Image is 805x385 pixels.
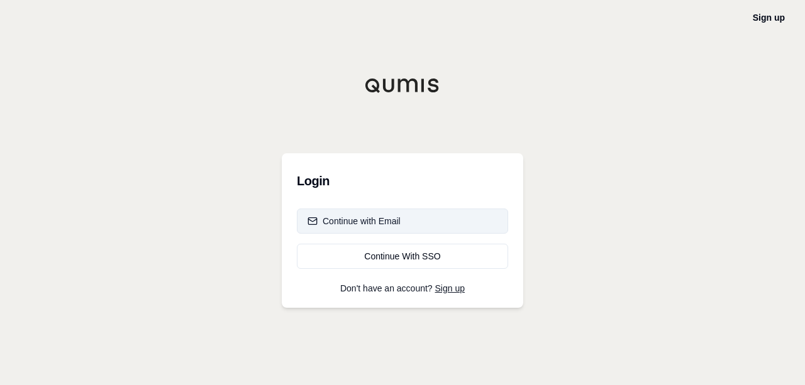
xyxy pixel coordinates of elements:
[435,283,465,293] a: Sign up
[297,284,508,293] p: Don't have an account?
[308,215,401,227] div: Continue with Email
[308,250,497,263] div: Continue With SSO
[297,244,508,269] a: Continue With SSO
[753,13,785,23] a: Sign up
[297,209,508,234] button: Continue with Email
[365,78,440,93] img: Qumis
[297,168,508,193] h3: Login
